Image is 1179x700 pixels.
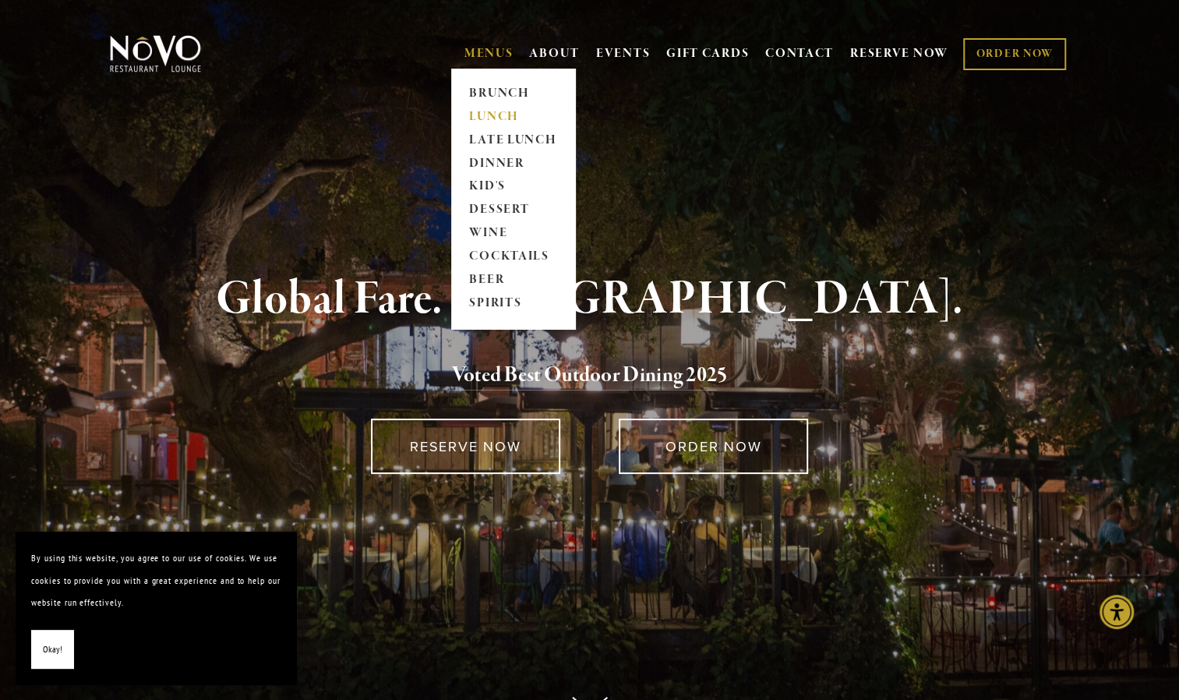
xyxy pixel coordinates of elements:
a: WINE [464,222,562,246]
button: Okay! [31,630,74,670]
a: RESERVE NOW [850,39,948,69]
a: SPIRITS [464,292,562,316]
h2: 5 [136,359,1044,392]
a: BRUNCH [464,82,562,105]
a: KID'S [464,175,562,199]
a: ABOUT [529,46,580,62]
a: RESERVE NOW [371,419,560,474]
strong: Global Fare. [GEOGRAPHIC_DATA]. [216,270,963,329]
a: LUNCH [464,105,562,129]
a: EVENTS [596,46,650,62]
a: DESSERT [464,199,562,222]
a: COCKTAILS [464,246,562,269]
img: Novo Restaurant &amp; Lounge [107,34,204,73]
span: Okay! [43,638,62,661]
a: DINNER [464,152,562,175]
a: LATE LUNCH [464,129,562,152]
a: Voted Best Outdoor Dining 202 [451,362,717,391]
p: By using this website, you agree to our use of cookies. We use cookies to provide you with a grea... [31,547,281,614]
a: ORDER NOW [619,419,808,474]
div: Accessibility Menu [1100,595,1134,629]
a: BEER [464,269,562,292]
section: Cookie banner [16,532,296,684]
a: CONTACT [765,39,834,69]
a: MENUS [464,46,514,62]
a: ORDER NOW [963,38,1065,70]
a: GIFT CARDS [666,39,749,69]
